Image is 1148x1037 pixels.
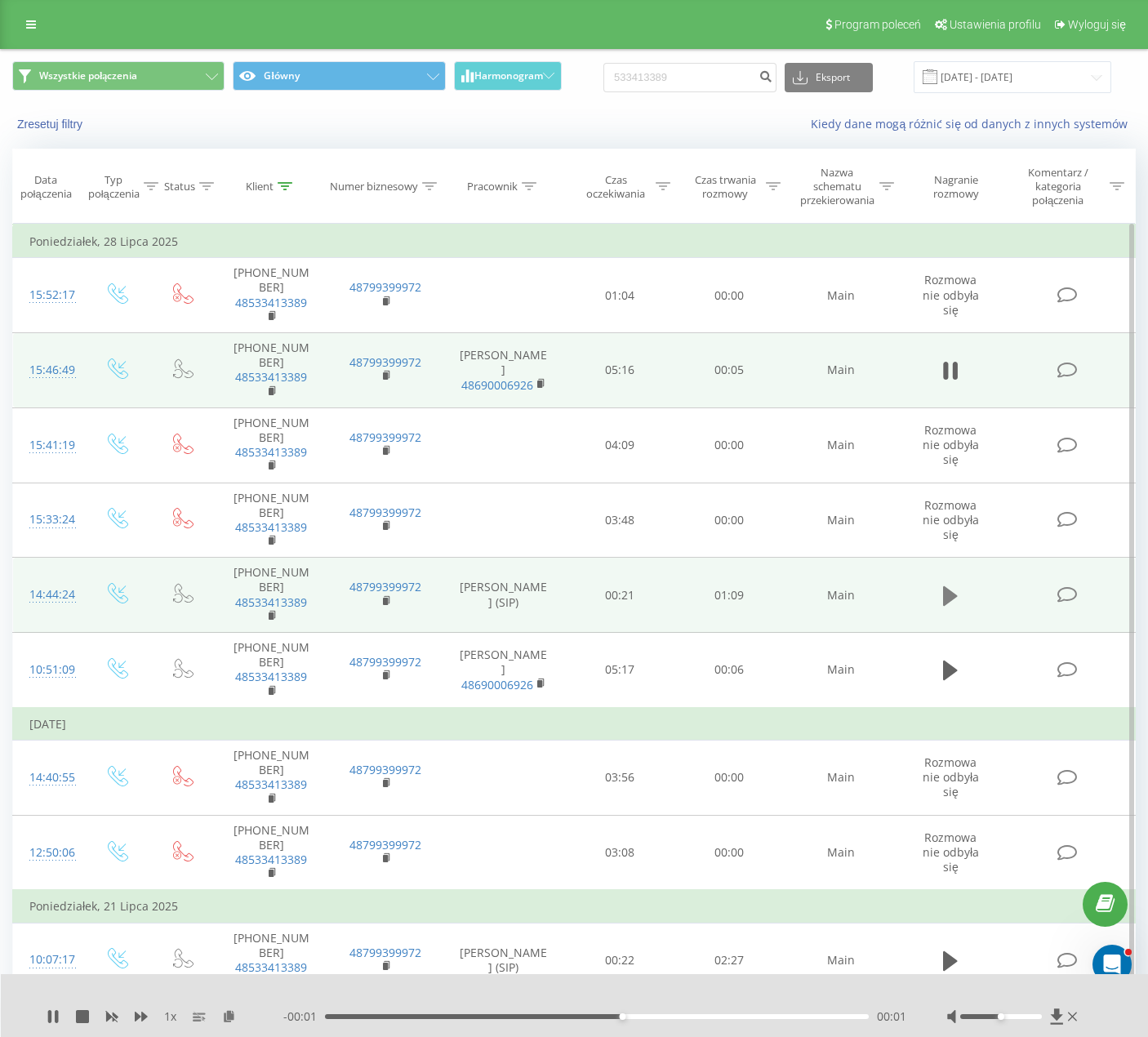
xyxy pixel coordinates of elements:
[565,483,674,558] td: 03:48
[235,852,307,867] a: 48533413389
[674,740,784,815] td: 00:00
[29,837,66,869] div: 12:50:06
[349,654,421,670] a: 48799399972
[474,70,543,82] span: Harmonogram
[1068,18,1126,31] span: Wyloguj się
[454,61,562,91] button: Harmonogram
[799,166,876,207] div: Nazwa schematu przekierowania
[674,558,784,633] td: 01:09
[784,923,898,998] td: Main
[349,354,421,370] a: 48799399972
[283,1008,325,1025] span: - 00:01
[88,173,140,201] div: Typ połączenia
[214,740,328,815] td: [PHONE_NUMBER]
[13,173,78,201] div: Data połączenia
[1010,166,1106,207] div: Komentarz / kategoria połączenia
[674,407,784,483] td: 00:00
[565,258,674,333] td: 01:04
[877,1008,906,1025] span: 00:01
[235,295,307,310] a: 48533413389
[214,258,328,333] td: [PHONE_NUMBER]
[349,279,421,295] a: 48799399972
[29,579,66,611] div: 14:44:24
[12,61,225,91] button: Wszystkie połączenia
[235,369,307,385] a: 48533413389
[674,333,784,408] td: 00:05
[674,923,784,998] td: 02:27
[330,180,418,194] div: Numer biznesowy
[1092,945,1132,984] iframe: Intercom live chat
[467,180,518,194] div: Pracownik
[565,633,674,708] td: 05:17
[13,890,1136,923] td: Poniedziałek, 21 Lipca 2025
[29,279,66,311] div: 15:52:17
[39,69,137,82] span: Wszystkie połączenia
[443,558,565,633] td: [PERSON_NAME] (SIP)
[565,407,674,483] td: 04:09
[214,558,328,633] td: [PHONE_NUMBER]
[164,1008,176,1025] span: 1 x
[349,762,421,777] a: 48799399972
[233,61,445,91] button: Główny
[349,579,421,594] a: 48799399972
[29,654,66,686] div: 10:51:09
[349,429,421,445] a: 48799399972
[29,762,66,794] div: 14:40:55
[784,633,898,708] td: Main
[235,444,307,460] a: 48533413389
[235,777,307,792] a: 48533413389
[950,18,1041,31] span: Ustawienia profilu
[214,333,328,408] td: [PHONE_NUMBER]
[784,483,898,558] td: Main
[13,708,1136,741] td: [DATE]
[923,497,979,542] span: Rozmowa nie odbyła się
[784,815,898,890] td: Main
[674,633,784,708] td: 00:06
[620,1013,626,1020] div: Accessibility label
[13,225,1136,258] td: Poniedziałek, 28 Lipca 2025
[785,63,873,92] button: Eksport
[235,669,307,684] a: 48533413389
[235,519,307,535] a: 48533413389
[784,333,898,408] td: Main
[784,258,898,333] td: Main
[29,354,66,386] div: 15:46:49
[923,422,979,467] span: Rozmowa nie odbyła się
[29,944,66,976] div: 10:07:17
[565,923,674,998] td: 00:22
[811,116,1136,131] a: Kiedy dane mogą różnić się od danych z innych systemów
[443,923,565,998] td: [PERSON_NAME] (SIP)
[29,429,66,461] div: 15:41:19
[674,258,784,333] td: 00:00
[565,333,674,408] td: 05:16
[923,754,979,799] span: Rozmowa nie odbyła się
[565,558,674,633] td: 00:21
[29,504,66,536] div: 15:33:24
[214,407,328,483] td: [PHONE_NUMBER]
[214,633,328,708] td: [PHONE_NUMBER]
[674,483,784,558] td: 00:00
[998,1013,1004,1020] div: Accessibility label
[443,333,565,408] td: [PERSON_NAME]
[565,740,674,815] td: 03:56
[784,407,898,483] td: Main
[689,173,761,201] div: Czas trwania rozmowy
[913,173,999,201] div: Nagranie rozmowy
[164,180,195,194] div: Status
[923,272,979,317] span: Rozmowa nie odbyła się
[461,377,533,393] a: 48690006926
[834,18,921,31] span: Program poleceń
[349,837,421,852] a: 48799399972
[674,815,784,890] td: 00:00
[235,594,307,610] a: 48533413389
[214,923,328,998] td: [PHONE_NUMBER]
[214,483,328,558] td: [PHONE_NUMBER]
[349,945,421,960] a: 48799399972
[565,815,674,890] td: 03:08
[12,117,91,131] button: Zresetuj filtry
[784,558,898,633] td: Main
[235,959,307,975] a: 48533413389
[443,633,565,708] td: [PERSON_NAME]
[461,677,533,692] a: 48690006926
[784,740,898,815] td: Main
